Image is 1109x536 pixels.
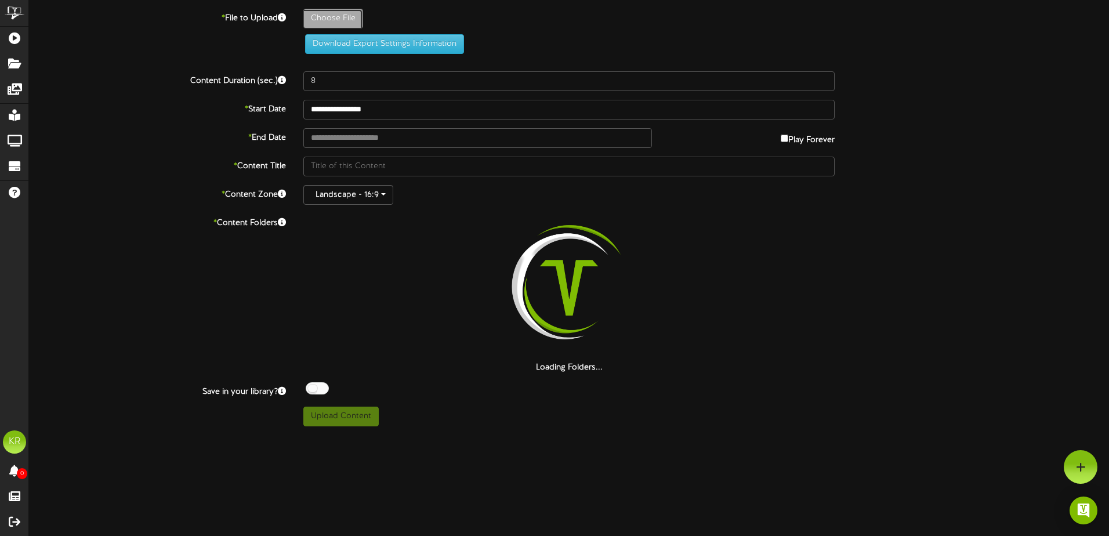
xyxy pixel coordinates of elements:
label: End Date [20,128,295,144]
strong: Loading Folders... [536,363,603,372]
div: KR [3,430,26,454]
label: Start Date [20,100,295,115]
button: Upload Content [303,407,379,426]
img: loading-spinner-2.png [495,213,643,362]
label: File to Upload [20,9,295,24]
label: Save in your library? [20,382,295,398]
label: Content Duration (sec.) [20,71,295,87]
button: Download Export Settings Information [305,34,464,54]
label: Content Title [20,157,295,172]
label: Content Zone [20,185,295,201]
input: Title of this Content [303,157,835,176]
span: 0 [17,468,27,479]
input: Play Forever [781,135,788,142]
label: Content Folders [20,213,295,229]
button: Landscape - 16:9 [303,185,393,205]
a: Download Export Settings Information [299,39,464,48]
div: Open Intercom Messenger [1070,497,1097,524]
label: Play Forever [781,128,835,146]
